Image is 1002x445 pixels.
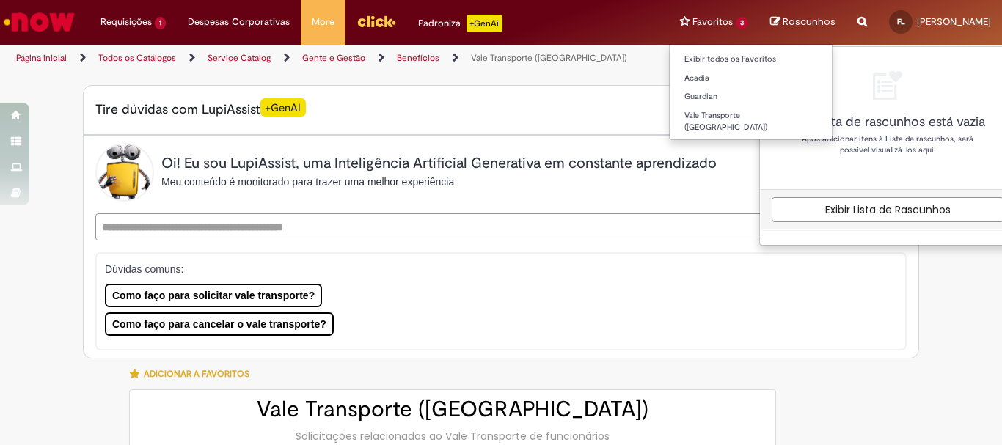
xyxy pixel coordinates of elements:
[98,52,176,64] a: Todos os Catálogos
[208,52,271,64] a: Service Catalog
[302,52,365,64] a: Gente e Gestão
[95,100,306,119] span: Tire dúvidas com LupiAssist
[105,284,322,307] button: Como faço para solicitar vale transporte?
[100,15,152,29] span: Requisições
[692,15,733,29] span: Favoritos
[770,15,835,29] a: Rascunhos
[397,52,439,64] a: Benefícios
[1,7,77,37] img: ServiceNow
[786,133,989,156] p: Após adicionar itens à Lista de rascunhos, será possível visualizá-los aqui.
[129,358,257,389] button: Adicionar a Favoritos
[917,15,991,28] span: [PERSON_NAME]
[11,45,657,72] ul: Trilhas de página
[312,15,334,29] span: More
[16,52,67,64] a: Página inicial
[670,70,832,87] a: Acadia
[105,262,885,276] p: Dúvidas comuns:
[783,15,835,29] span: Rascunhos
[105,312,334,336] button: Como faço para cancelar o vale transporte?
[786,115,989,130] div: Sua Lista de rascunhos está vazia
[670,89,832,105] a: Guardian
[161,155,717,172] h2: Oi! Eu sou LupiAssist, uma Inteligência Artificial Generativa em constante aprendizado
[188,15,290,29] span: Despesas Corporativas
[418,15,502,32] div: Padroniza
[471,52,627,64] a: Vale Transporte ([GEOGRAPHIC_DATA])
[95,143,154,202] img: Lupi
[161,176,454,188] span: Meu conteúdo é monitorado para trazer uma melhor experiência
[736,17,748,29] span: 3
[145,397,761,422] h2: Vale Transporte ([GEOGRAPHIC_DATA])
[669,44,833,140] ul: Favoritos
[670,108,832,135] a: Vale Transporte ([GEOGRAPHIC_DATA])
[467,15,502,32] p: +GenAi
[155,17,166,29] span: 1
[144,368,249,380] span: Adicionar a Favoritos
[356,10,396,32] img: click_logo_yellow_360x200.png
[145,429,761,444] div: Solicitações relacionadas ao Vale Transporte de funcionários
[260,98,306,117] span: +GenAI
[670,51,832,67] a: Exibir todos os Favoritos
[897,17,905,26] span: FL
